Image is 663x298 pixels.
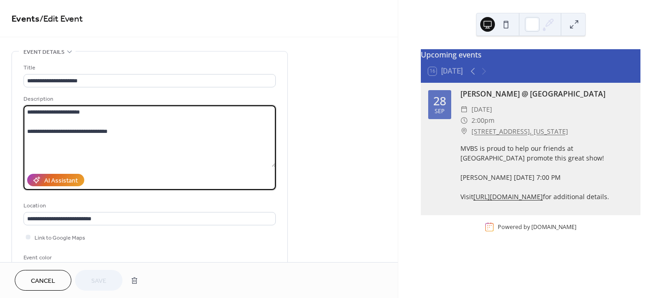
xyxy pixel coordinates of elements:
div: Powered by [498,223,576,231]
span: Cancel [31,276,55,286]
button: Cancel [15,270,71,291]
a: [STREET_ADDRESS], [US_STATE] [471,126,568,137]
div: ​ [460,115,468,126]
a: [DOMAIN_NAME] [531,223,576,231]
span: 2:00pm [471,115,494,126]
div: Title [23,63,274,73]
div: Location [23,201,274,211]
div: [PERSON_NAME] @ [GEOGRAPHIC_DATA] [460,88,633,99]
span: Event details [23,47,64,57]
span: / Edit Event [40,10,83,28]
a: Events [12,10,40,28]
div: AI Assistant [44,176,78,186]
span: Link to Google Maps [35,233,85,243]
div: ​ [460,104,468,115]
button: AI Assistant [27,174,84,186]
div: 28 [433,95,446,107]
div: Event color [23,253,93,263]
div: Upcoming events [421,49,640,60]
div: ​ [460,126,468,137]
div: Sep [435,109,445,115]
div: MVBS is proud to help our friends at [GEOGRAPHIC_DATA] promote this great show! [PERSON_NAME] [DA... [460,143,633,201]
span: [DATE] [471,104,492,115]
a: [URL][DOMAIN_NAME] [473,192,543,201]
div: Description [23,94,274,104]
